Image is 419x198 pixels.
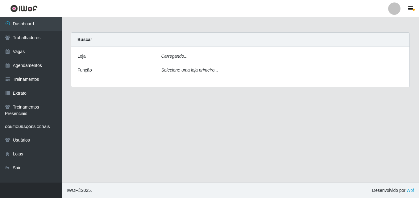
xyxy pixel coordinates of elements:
[77,67,92,73] label: Função
[10,5,38,12] img: CoreUI Logo
[77,37,92,42] strong: Buscar
[161,68,218,72] i: Selecione uma loja primeiro...
[67,187,92,194] span: © 2025 .
[77,53,85,60] label: Loja
[67,188,78,193] span: IWOF
[372,187,414,194] span: Desenvolvido por
[161,54,188,59] i: Carregando...
[405,188,414,193] a: iWof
